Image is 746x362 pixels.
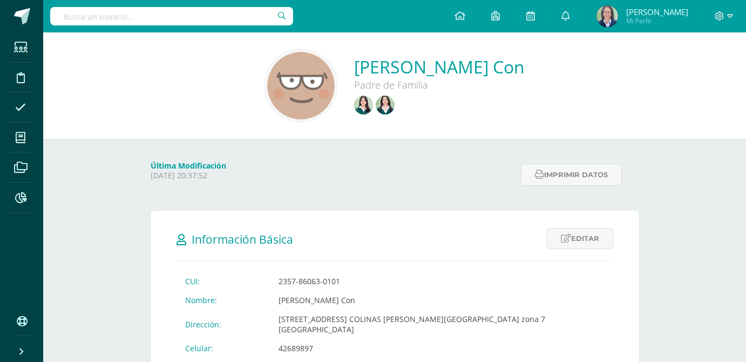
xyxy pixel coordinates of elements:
[177,310,270,339] td: Dirección:
[267,52,335,119] img: 1ac7a5db4af823e82f6eb017ca5c4f3a.png
[270,339,613,358] td: 42689897
[596,5,618,27] img: 38b2aec6391afe7c6b4a86c70859bba9.png
[151,160,515,171] h4: Última Modificación
[177,291,270,310] td: Nombre:
[354,78,525,91] div: Padre de Familia
[376,96,395,115] img: 55566ba643f55d717ed93eb802ea2588.png
[626,6,688,17] span: [PERSON_NAME]
[354,96,373,115] img: 7ff3ac32cc414e99481dd5c0251f9775.png
[626,16,688,25] span: Mi Perfil
[521,164,622,186] button: Imprimir datos
[50,7,293,25] input: Busca un usuario...
[354,55,525,78] a: [PERSON_NAME] Con
[177,339,270,358] td: Celular:
[177,272,270,291] td: CUI:
[270,310,613,339] td: [STREET_ADDRESS] COLINAS [PERSON_NAME][GEOGRAPHIC_DATA] zona 7 [GEOGRAPHIC_DATA]
[192,232,293,247] span: Información Básica
[270,272,613,291] td: 2357-86063-0101
[270,291,613,310] td: [PERSON_NAME] Con
[151,171,515,180] p: [DATE] 20:37:52
[547,228,613,249] a: Editar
